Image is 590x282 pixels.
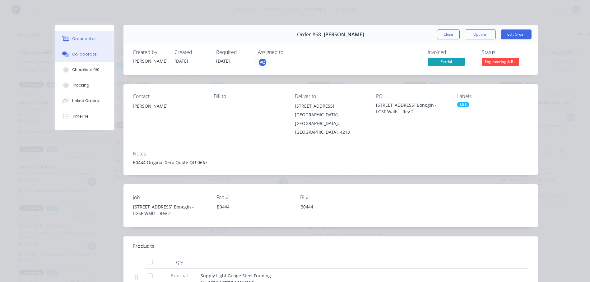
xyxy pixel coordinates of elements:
button: Engineering & R... [482,58,519,67]
div: Linked Orders [72,98,99,104]
div: Products [133,243,155,250]
button: Close [437,29,460,39]
div: [PERSON_NAME] [133,58,167,64]
label: Job [133,194,211,201]
div: [STREET_ADDRESS][GEOGRAPHIC_DATA], [GEOGRAPHIC_DATA], [GEOGRAPHIC_DATA], 4213 [295,102,366,137]
div: [STREET_ADDRESS] Bonogin - LGSF Walls - Rev 2 [128,202,206,218]
div: PO [376,93,447,99]
span: External [163,272,196,279]
label: Fab # [216,194,294,201]
div: Order details [72,36,99,42]
div: Status [482,49,528,55]
div: Invoiced [428,49,474,55]
span: [DATE] [216,58,230,64]
div: Required [216,49,250,55]
div: [PERSON_NAME] [133,102,204,122]
button: Checklists 0/0 [55,62,114,78]
span: Order #68 - [297,32,324,38]
div: LGS [457,102,469,107]
div: Checklists 0/0 [72,67,100,73]
div: Created by [133,49,167,55]
div: Deliver to [295,93,366,99]
div: Timeline [72,114,89,119]
div: Bill to [214,93,285,99]
div: [STREET_ADDRESS] Bonogin - LGSF Walls - Rev 2 [376,102,447,115]
span: [DATE] [174,58,188,64]
span: [PERSON_NAME] [324,32,364,38]
button: Linked Orders [55,93,114,109]
div: Collaborate [72,51,97,57]
button: Edit Order [501,29,532,39]
div: Assigned to [258,49,320,55]
div: B0444 [212,202,290,211]
button: Timeline [55,109,114,124]
div: Labels [457,93,528,99]
button: Options [465,29,496,39]
div: [STREET_ADDRESS] [295,102,366,110]
label: Bl # [300,194,378,201]
div: Qty [161,256,198,269]
button: Tracking [55,78,114,93]
button: Order details [55,31,114,47]
button: PC [258,58,267,67]
div: Created [174,49,209,55]
div: [GEOGRAPHIC_DATA], [GEOGRAPHIC_DATA], [GEOGRAPHIC_DATA], 4213 [295,110,366,137]
span: Engineering & R... [482,58,519,65]
div: [PERSON_NAME] [133,102,204,110]
div: Contact [133,93,204,99]
div: Tracking [72,83,89,88]
button: Collaborate [55,47,114,62]
div: B0444 Original Xero Quote QU-0667 [133,159,528,166]
div: Notes [133,151,528,157]
div: B0444 [295,202,373,211]
span: Partial [428,58,465,65]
